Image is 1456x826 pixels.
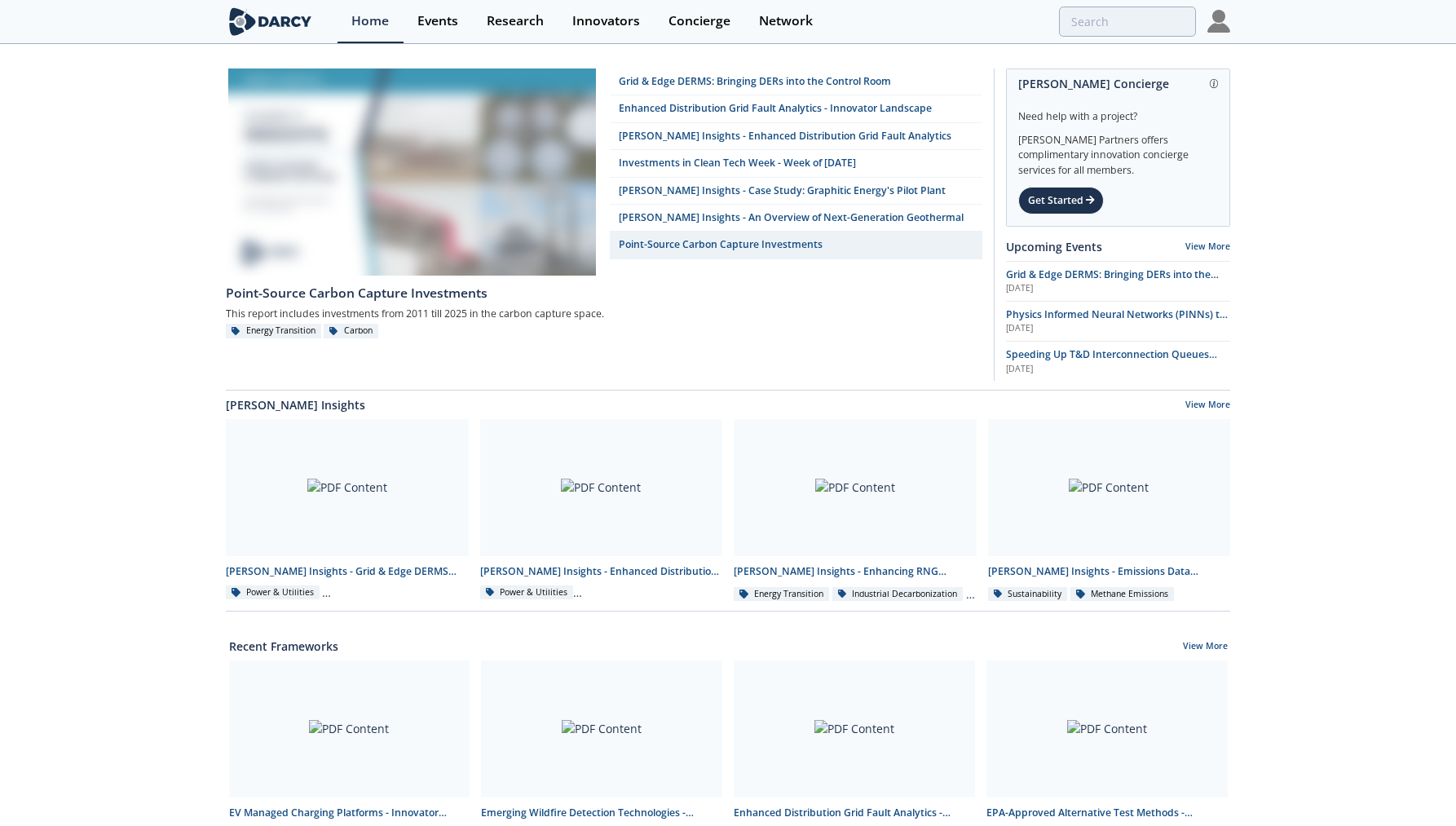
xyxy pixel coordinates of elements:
[1018,124,1218,178] div: [PERSON_NAME] Partners offers complimentary innovation concierge services for all members.
[610,123,982,150] a: [PERSON_NAME] Insights - Enhanced Distribution Grid Fault Analytics
[1207,10,1230,33] img: Profile
[226,324,321,338] div: Energy Transition
[487,15,544,28] div: Research
[988,587,1068,602] div: Sustainability
[226,303,982,324] div: This report includes investments from 2011 till 2025 in the carbon capture space.
[1006,267,1219,296] span: Grid & Edge DERMS: Bringing DERs into the Control Room
[1006,322,1230,335] div: [DATE]
[1006,347,1230,375] a: Speeding Up T&D Interconnection Queues with Enhanced Software Solutions [DATE]
[1006,238,1102,255] a: Upcoming Events
[324,324,378,338] div: Carbon
[1018,187,1104,214] div: Get Started
[229,806,470,820] div: EV Managed Charging Platforms - Innovator Landscape
[619,74,891,89] div: Grid & Edge DERMS: Bringing DERs into the Control Room
[832,587,964,602] div: Industrial Decarbonization
[480,585,574,600] div: Power & Utilities
[759,15,813,28] div: Network
[226,585,320,600] div: Power & Utilities
[610,150,982,177] a: Investments in Clean Tech Week - Week of [DATE]
[474,419,729,603] a: PDF Content [PERSON_NAME] Insights - Enhanced Distribution Grid Fault Analytics Power & Utilities
[734,587,829,602] div: Energy Transition
[1210,79,1219,88] img: information.svg
[1185,241,1230,252] a: View More
[610,205,982,232] a: [PERSON_NAME] Insights - An Overview of Next-Generation Geothermal
[351,15,389,28] div: Home
[417,15,458,28] div: Events
[481,806,722,820] div: Emerging Wildfire Detection Technologies - Technology Landscape
[734,564,977,579] div: [PERSON_NAME] Insights - Enhancing RNG innovation
[610,232,982,258] a: Point-Source Carbon Capture Investments
[982,419,1237,603] a: PDF Content [PERSON_NAME] Insights - Emissions Data Integration Sustainability Methane Emissions
[1059,7,1196,37] input: Advanced Search
[1018,98,1218,124] div: Need help with a project?
[480,564,723,579] div: [PERSON_NAME] Insights - Enhanced Distribution Grid Fault Analytics
[734,806,975,820] div: Enhanced Distribution Grid Fault Analytics - Innovator Landscape
[1185,399,1230,413] a: View More
[1006,307,1228,336] span: Physics Informed Neural Networks (PINNs) to Accelerate Subsurface Scenario Analysis
[572,15,640,28] div: Innovators
[1018,69,1218,98] div: [PERSON_NAME] Concierge
[728,419,982,603] a: PDF Content [PERSON_NAME] Insights - Enhancing RNG innovation Energy Transition Industrial Decarb...
[1183,640,1228,655] a: View More
[1006,307,1230,335] a: Physics Informed Neural Networks (PINNs) to Accelerate Subsurface Scenario Analysis [DATE]
[1006,363,1230,376] div: [DATE]
[610,178,982,205] a: [PERSON_NAME] Insights - Case Study: Graphitic Energy's Pilot Plant
[610,68,982,95] a: Grid & Edge DERMS: Bringing DERs into the Control Room
[226,276,982,303] a: Point-Source Carbon Capture Investments
[220,419,474,603] a: PDF Content [PERSON_NAME] Insights - Grid & Edge DERMS Integration Power & Utilities
[1006,347,1217,376] span: Speeding Up T&D Interconnection Queues with Enhanced Software Solutions
[1006,267,1230,295] a: Grid & Edge DERMS: Bringing DERs into the Control Room [DATE]
[668,15,730,28] div: Concierge
[610,95,982,122] a: Enhanced Distribution Grid Fault Analytics - Innovator Landscape
[226,564,469,579] div: [PERSON_NAME] Insights - Grid & Edge DERMS Integration
[986,806,1228,820] div: EPA-Approved Alternative Test Methods - Innovator Comparison
[229,638,338,655] a: Recent Frameworks
[1006,282,1230,295] div: [DATE]
[226,396,365,413] a: [PERSON_NAME] Insights
[226,7,315,36] img: logo-wide.svg
[1070,587,1174,602] div: Methane Emissions
[988,564,1231,579] div: [PERSON_NAME] Insights - Emissions Data Integration
[226,284,982,303] div: Point-Source Carbon Capture Investments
